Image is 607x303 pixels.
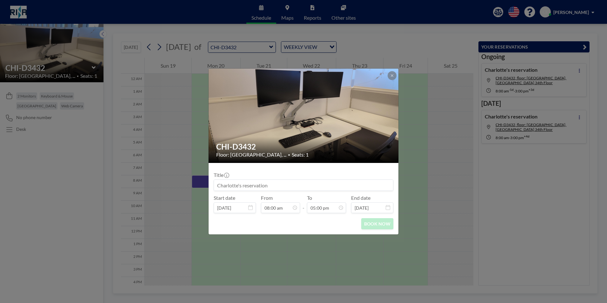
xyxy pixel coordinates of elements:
span: Floor: [GEOGRAPHIC_DATA], ... [216,151,286,158]
input: Charlotte's reservation [214,180,393,191]
span: Seats: 1 [292,151,309,158]
span: • [288,152,290,157]
label: End date [351,195,370,201]
label: Title [214,172,229,178]
span: - [303,197,304,211]
label: From [261,195,273,201]
label: Start date [214,195,235,201]
label: To [307,195,312,201]
h2: CHI-D3432 [216,142,391,151]
img: 537.png [209,62,399,169]
button: BOOK NOW [361,218,393,229]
